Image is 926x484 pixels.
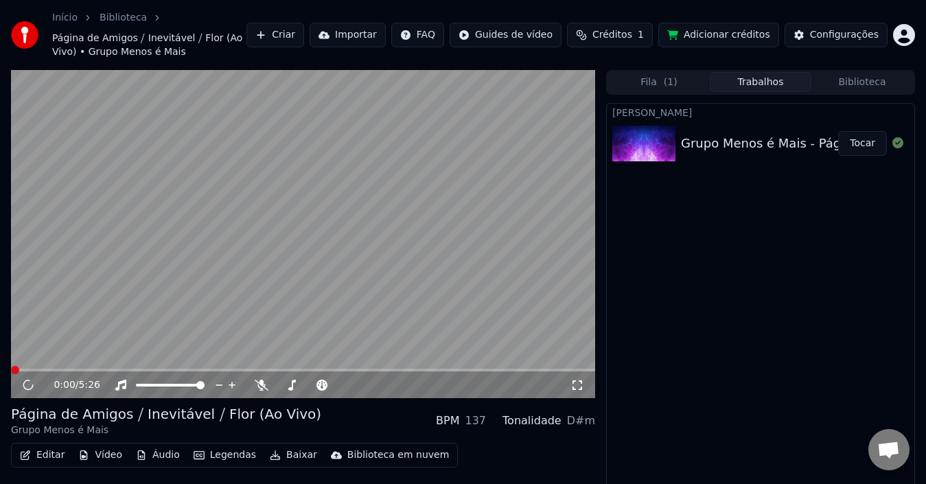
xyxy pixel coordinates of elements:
[638,28,644,42] span: 1
[14,446,70,465] button: Editar
[785,23,888,47] button: Configurações
[710,72,811,92] button: Trabalhos
[54,378,86,392] div: /
[52,32,246,59] span: Página de Amigos ⧸ Inevitável ⧸ Flor (Ao Vivo) • Grupo Menos é Mais
[664,76,678,89] span: ( 1 )
[11,21,38,49] img: youka
[607,104,914,120] div: [PERSON_NAME]
[450,23,562,47] button: Guides de vídeo
[11,424,321,437] div: Grupo Menos é Mais
[567,413,595,429] div: D#m
[567,23,653,47] button: Créditos1
[391,23,444,47] button: FAQ
[73,446,128,465] button: Vídeo
[54,378,75,392] span: 0:00
[246,23,304,47] button: Criar
[658,23,779,47] button: Adicionar créditos
[608,72,710,92] button: Fila
[100,11,147,25] a: Biblioteca
[188,446,262,465] button: Legendas
[52,11,246,59] nav: breadcrumb
[11,404,321,424] div: Página de Amigos ⧸ Inevitável ⧸ Flor (Ao Vivo)
[592,28,632,42] span: Créditos
[811,72,913,92] button: Biblioteca
[465,413,487,429] div: 137
[79,378,100,392] span: 5:26
[52,11,78,25] a: Início
[310,23,386,47] button: Importar
[838,131,887,156] button: Tocar
[130,446,185,465] button: Áudio
[264,446,323,465] button: Baixar
[347,448,450,462] div: Biblioteca em nuvem
[868,429,910,470] div: Bate-papo aberto
[502,413,562,429] div: Tonalidade
[436,413,459,429] div: BPM
[810,28,879,42] div: Configurações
